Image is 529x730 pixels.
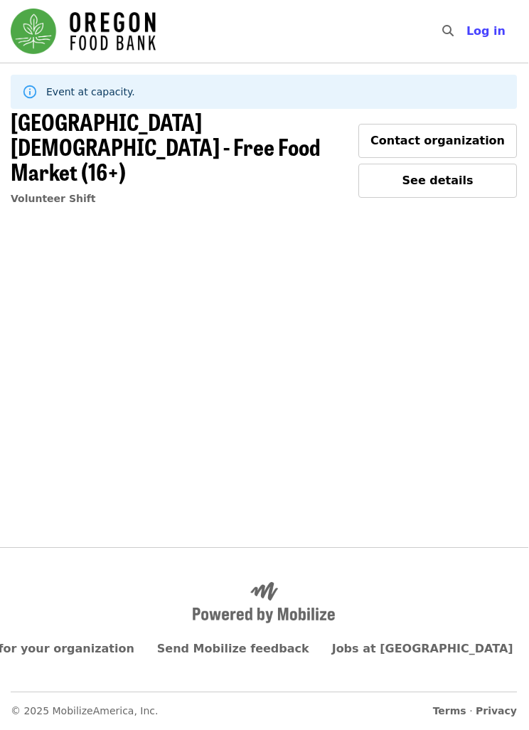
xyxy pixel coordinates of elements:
[358,164,517,198] button: See details
[476,705,517,716] a: Privacy
[358,124,517,158] button: Contact organization
[11,105,320,188] span: [GEOGRAPHIC_DATA][DEMOGRAPHIC_DATA] - Free Food Market (16+)
[11,640,517,657] nav: Primary footer navigation
[462,14,474,48] input: Search
[466,24,506,38] span: Log in
[11,705,159,716] span: © 2025 MobilizeAmerica, Inc.
[193,582,335,623] img: Powered by Mobilize
[332,642,513,655] a: Jobs at [GEOGRAPHIC_DATA]
[157,642,309,655] a: Send Mobilize feedback
[442,24,454,38] i: search icon
[11,692,517,719] nav: Secondary footer navigation
[11,9,156,54] img: Oregon Food Bank - Home
[455,17,517,46] button: Log in
[370,134,505,147] span: Contact organization
[433,705,466,716] a: Terms
[402,174,474,187] span: See details
[11,193,96,204] a: Volunteer Shift
[433,704,517,719] span: ·
[46,86,135,97] span: Event at capacity.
